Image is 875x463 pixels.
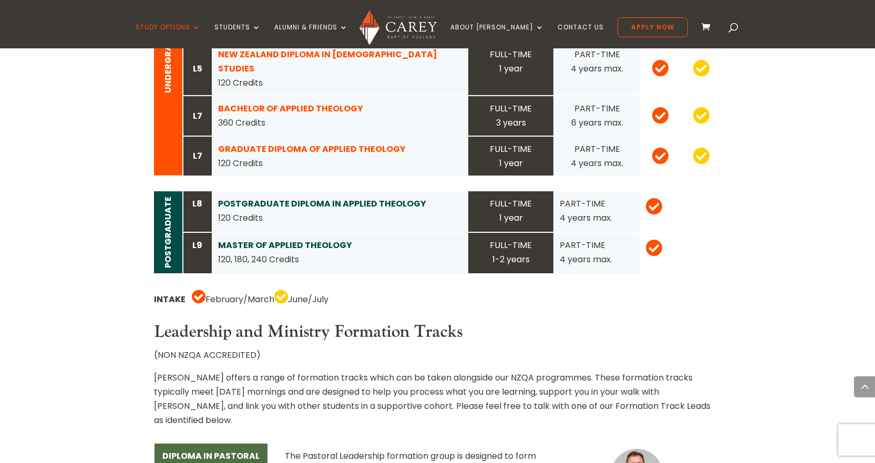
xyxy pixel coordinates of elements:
strong: L8 [192,198,202,210]
div: FULL-TIME 1 year [473,47,548,76]
a: Apply Now [617,17,688,37]
a: Students [214,24,261,48]
a: GRADUATE DIPLOMA OF APPLIED THEOLOGY [218,143,406,155]
a: BACHELOR OF APPLIED THEOLOGY [218,102,363,115]
a: Alumni & Friends [274,24,348,48]
p: [PERSON_NAME] offers a range of formation tracks which can be taken alongside our NZQA programmes... [154,371,722,428]
strong: L7 [193,150,202,162]
strong: L9 [192,239,202,251]
div: FULL-TIME 3 years [473,101,548,130]
div: FULL-TIME 1 year [473,142,548,170]
div: PART-TIME 6 years max. [560,101,634,130]
strong: L7 [193,110,202,122]
p: February/March June/July [154,289,722,306]
strong: POSTGRADUATE [162,197,174,268]
div: 360 Credits [218,101,462,130]
div: 120, 180, 240 Credits [218,238,462,266]
a: Contact Us [558,24,604,48]
strong: L5 [193,63,202,75]
div: (NON NZQA ACCREDITED) [154,348,722,428]
a: MASTER OF APPLIED THEOLOGY [218,239,352,251]
div: 120 Credits [218,142,462,170]
div: FULL-TIME 1-2 years [473,238,548,266]
strong: UNDERGRADUATE [162,15,174,93]
strong: INTAKE [154,293,186,305]
img: Carey Baptist College [359,10,437,45]
a: Study Options [136,24,201,48]
div: PART-TIME 4 years max. [560,47,634,76]
div: 120 Credits [218,47,462,90]
div: PART-TIME 4 years max. [560,197,634,225]
div: PART-TIME 4 years max. [560,238,634,266]
a: POSTGRADUATE DIPLOMA IN APPLIED THEOLOGY [218,198,426,210]
h3: Leadership and Ministry Formation Tracks [154,322,722,347]
a: About [PERSON_NAME] [450,24,544,48]
div: PART-TIME 4 years max. [560,142,634,170]
a: NEW ZEALAND DIPLOMA IN [DEMOGRAPHIC_DATA] STUDIES [218,48,437,75]
div: FULL-TIME 1 year [473,197,548,225]
div: 120 Credits [218,197,462,225]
